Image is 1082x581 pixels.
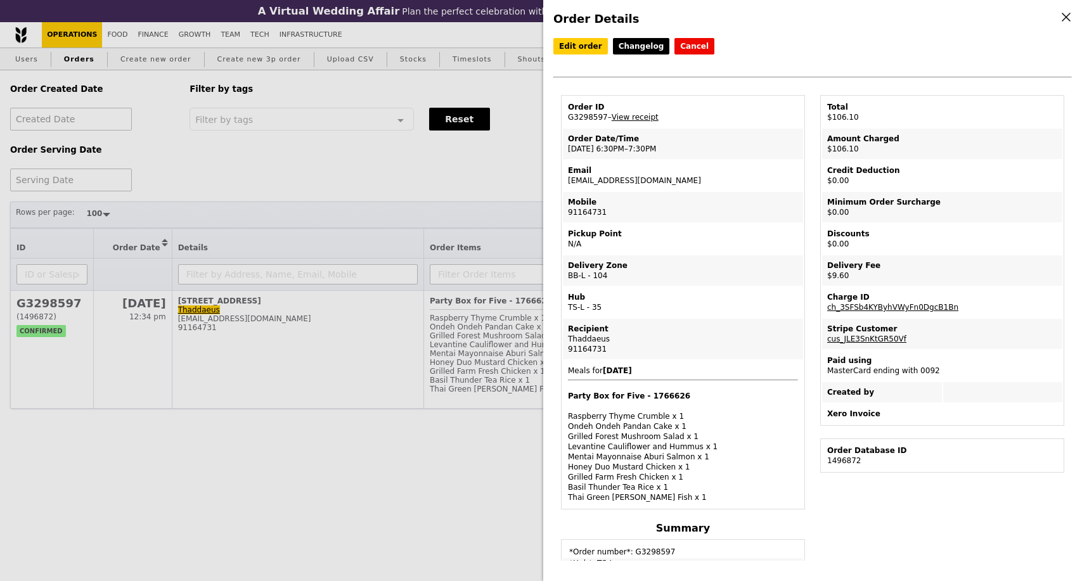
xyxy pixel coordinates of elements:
[568,324,798,334] div: Recipient
[568,260,798,271] div: Delivery Zone
[568,102,798,112] div: Order ID
[822,440,1062,471] td: 1496872
[827,355,1057,366] div: Paid using
[563,160,803,191] td: [EMAIL_ADDRESS][DOMAIN_NAME]
[827,292,1057,302] div: Charge ID
[822,160,1062,191] td: $0.00
[563,224,803,254] td: N/A
[568,292,798,302] div: Hub
[568,197,798,207] div: Mobile
[827,102,1057,112] div: Total
[568,229,798,239] div: Pickup Point
[827,324,1057,334] div: Stripe Customer
[822,129,1062,159] td: $106.10
[827,134,1057,144] div: Amount Charged
[568,134,798,144] div: Order Date/Time
[568,334,798,344] div: Thaddaeus
[827,387,937,397] div: Created by
[822,224,1062,254] td: $0.00
[827,197,1057,207] div: Minimum Order Surcharge
[563,192,803,222] td: 91164731
[674,38,714,54] button: Cancel
[612,113,659,122] a: View receipt
[603,366,632,375] b: [DATE]
[568,366,798,502] span: Meals for
[608,113,612,122] span: –
[827,409,1057,419] div: Xero Invoice
[613,38,670,54] a: Changelog
[568,344,798,354] div: 91164731
[553,12,639,25] span: Order Details
[563,541,803,557] td: *Order number*: G3298597
[563,129,803,159] td: [DATE] 6:30PM–7:30PM
[563,558,803,568] td: *Hub*: TS-L
[563,97,803,127] td: G3298597
[822,192,1062,222] td: $0.00
[568,165,798,176] div: Email
[827,229,1057,239] div: Discounts
[822,97,1062,127] td: $106.10
[827,165,1057,176] div: Credit Deduction
[568,391,798,502] div: Raspberry Thyme Crumble x 1 Ondeh Ondeh Pandan Cake x 1 Grilled Forest Mushroom Salad x 1 Levanti...
[568,391,798,401] h4: Party Box for Five - 1766626
[827,445,1057,456] div: Order Database ID
[822,350,1062,381] td: MasterCard ending with 0092
[827,335,906,343] a: cus_JLE3SnKtGR50Vf
[822,255,1062,286] td: $9.60
[827,303,958,312] a: ch_3SFSb4KYByhVWyFn0DgcB1Bn
[553,38,608,54] a: Edit order
[563,255,803,286] td: BB-L - 104
[563,287,803,317] td: TS-L - 35
[827,260,1057,271] div: Delivery Fee
[561,522,805,534] h4: Summary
